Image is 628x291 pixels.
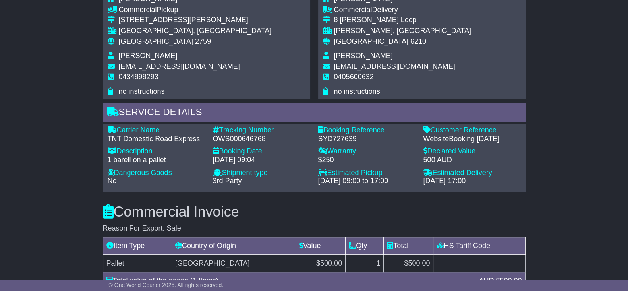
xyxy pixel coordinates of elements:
[213,169,310,177] div: Shipment type
[318,147,415,156] div: Warranty
[410,37,426,45] span: 6210
[423,126,521,135] div: Customer Reference
[172,237,296,255] td: Country of Origin
[318,156,415,165] div: $250
[102,275,475,286] div: Total value of the goods (1 Items)
[119,52,178,60] span: [PERSON_NAME]
[119,27,272,35] div: [GEOGRAPHIC_DATA], [GEOGRAPHIC_DATA]
[423,147,521,156] div: Declared Value
[318,169,415,177] div: Estimated Pickup
[213,156,310,165] div: [DATE] 09:04
[334,6,372,14] span: Commercial
[423,135,521,144] div: WebsiteBooking [DATE]
[423,169,521,177] div: Estimated Delivery
[384,255,433,272] td: $500.00
[423,177,521,186] div: [DATE] 17:00
[119,6,272,14] div: Pickup
[119,73,158,81] span: 0434898293
[433,237,525,255] td: HS Tariff Code
[119,62,240,70] span: [EMAIL_ADDRESS][DOMAIN_NAME]
[213,126,310,135] div: Tracking Number
[423,156,521,165] div: 500 AUD
[318,126,415,135] div: Booking Reference
[103,204,526,220] h3: Commercial Invoice
[334,87,380,95] span: no instructions
[334,37,408,45] span: [GEOGRAPHIC_DATA]
[108,135,205,144] div: TNT Domestic Road Express
[103,103,526,124] div: Service Details
[475,275,526,286] div: AUD $500.00
[119,87,165,95] span: no instructions
[195,37,211,45] span: 2759
[172,255,296,272] td: [GEOGRAPHIC_DATA]
[346,237,384,255] td: Qty
[213,135,310,144] div: OWS000646768
[334,73,374,81] span: 0405600632
[119,37,193,45] span: [GEOGRAPHIC_DATA]
[108,177,117,185] span: No
[318,135,415,144] div: SYD727639
[334,16,471,25] div: 8 [PERSON_NAME] Loop
[334,62,455,70] span: [EMAIL_ADDRESS][DOMAIN_NAME]
[334,52,393,60] span: [PERSON_NAME]
[334,6,471,14] div: Delivery
[108,147,205,156] div: Description
[296,237,345,255] td: Value
[108,169,205,177] div: Dangerous Goods
[296,255,345,272] td: $500.00
[119,6,157,14] span: Commercial
[103,237,172,255] td: Item Type
[109,282,224,288] span: © One World Courier 2025. All rights reserved.
[334,27,471,35] div: [PERSON_NAME], [GEOGRAPHIC_DATA]
[103,224,526,233] div: Reason For Export: Sale
[318,177,415,186] div: [DATE] 09:00 to 17:00
[108,156,205,165] div: 1 barell on a pallet
[108,126,205,135] div: Carrier Name
[384,237,433,255] td: Total
[213,147,310,156] div: Booking Date
[213,177,242,185] span: 3rd Party
[103,255,172,272] td: Pallet
[346,255,384,272] td: 1
[119,16,272,25] div: [STREET_ADDRESS][PERSON_NAME]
